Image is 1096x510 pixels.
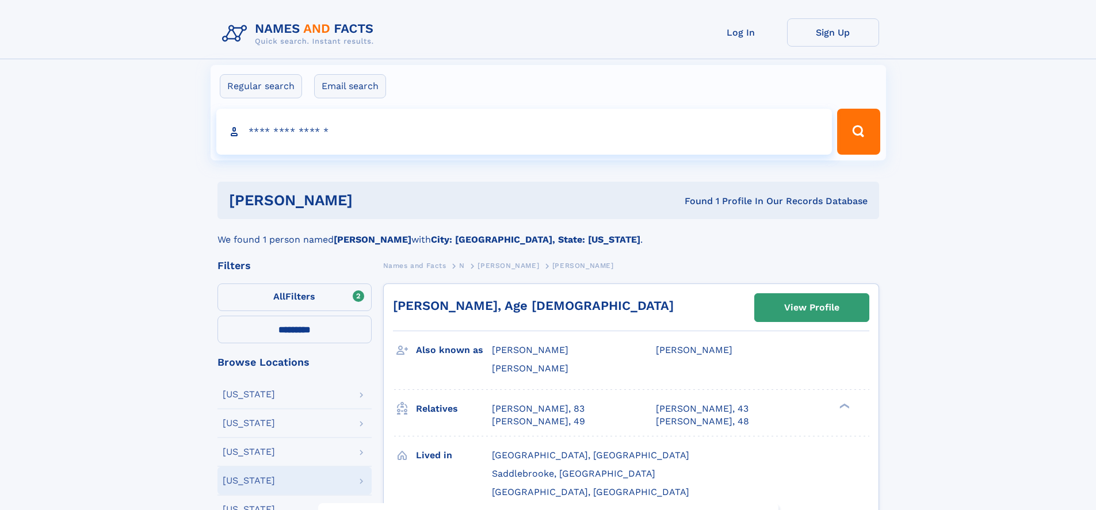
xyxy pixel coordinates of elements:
span: Saddlebrooke, [GEOGRAPHIC_DATA] [492,468,655,479]
div: Filters [217,260,372,271]
div: [US_STATE] [223,476,275,485]
div: [US_STATE] [223,390,275,399]
div: [US_STATE] [223,447,275,457]
img: Logo Names and Facts [217,18,383,49]
a: Sign Up [787,18,879,47]
span: [GEOGRAPHIC_DATA], [GEOGRAPHIC_DATA] [492,450,689,461]
a: [PERSON_NAME], Age [DEMOGRAPHIC_DATA] [393,298,674,313]
span: [PERSON_NAME] [656,344,732,355]
label: Regular search [220,74,302,98]
a: N [459,258,465,273]
span: [PERSON_NAME] [492,363,568,374]
div: ❯ [837,402,850,409]
div: View Profile [784,294,839,321]
a: [PERSON_NAME], 49 [492,415,585,428]
div: [US_STATE] [223,419,275,428]
span: N [459,262,465,270]
span: [PERSON_NAME] [552,262,614,270]
b: City: [GEOGRAPHIC_DATA], State: [US_STATE] [431,234,640,245]
a: Names and Facts [383,258,446,273]
h3: Also known as [416,340,492,360]
span: [PERSON_NAME] [492,344,568,355]
a: [PERSON_NAME], 83 [492,402,585,415]
span: All [273,291,285,302]
h3: Lived in [416,446,492,465]
label: Filters [217,283,372,311]
span: [PERSON_NAME] [478,262,539,270]
div: Browse Locations [217,357,372,367]
button: Search Button [837,109,880,155]
div: Found 1 Profile In Our Records Database [518,195,868,208]
a: View Profile [755,294,869,321]
h3: Relatives [416,399,492,419]
h1: [PERSON_NAME] [229,193,519,208]
a: [PERSON_NAME], 43 [656,402,749,415]
div: We found 1 person named with . [217,219,879,247]
input: search input [216,109,832,155]
span: [GEOGRAPHIC_DATA], [GEOGRAPHIC_DATA] [492,486,689,497]
label: Email search [314,74,386,98]
a: [PERSON_NAME], 48 [656,415,749,428]
a: [PERSON_NAME] [478,258,539,273]
b: [PERSON_NAME] [334,234,411,245]
a: Log In [695,18,787,47]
